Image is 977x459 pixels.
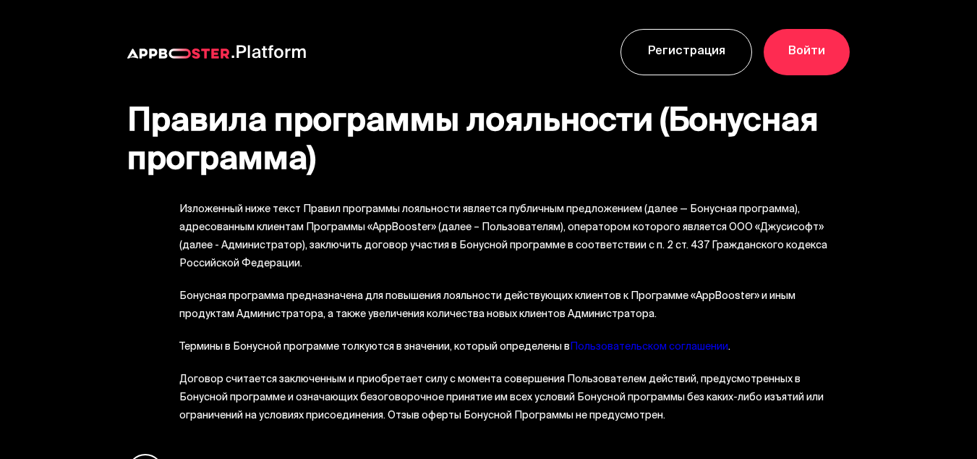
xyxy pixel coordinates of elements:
[570,338,728,356] a: Пользовательском соглашении
[179,371,850,425] li: Договор считается заключенным и приобретает силу с момента совершения Пользователем действий, п...
[620,29,752,75] a: Регистрация
[764,29,850,75] a: Войти
[179,287,850,324] li: Бонусная программа предназначена для повышения лояльности действующих клиентов к Программе «АppBo...
[179,201,850,273] li: Изложенный ниже текст Правил программы лояльности является публичным предложением (далее — Бонус...
[127,104,850,181] h1: Правила программы лояльности (Бонусная программа)
[179,338,850,356] li: Термины в Бонусной программе толкуются в значении, который определены в .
